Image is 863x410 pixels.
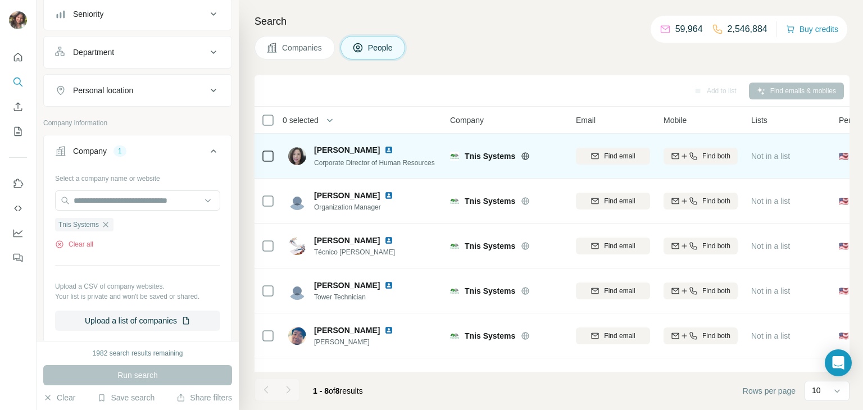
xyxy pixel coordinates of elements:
img: Avatar [288,327,306,345]
span: Find email [604,286,635,296]
div: Seniority [73,8,103,20]
img: Logo of Tnis Systems [450,152,459,161]
button: Clear all [55,239,93,249]
span: Tnis Systems [465,151,515,162]
div: 1 [113,146,126,156]
img: LinkedIn logo [384,145,393,154]
button: Feedback [9,248,27,268]
div: Select a company name or website [55,169,220,184]
button: Department [44,39,231,66]
p: Upload a CSV of company websites. [55,281,220,291]
span: Company [450,115,484,126]
span: [PERSON_NAME] [314,370,380,381]
button: Use Surfe on LinkedIn [9,174,27,194]
img: Logo of Tnis Systems [450,197,459,206]
span: Find both [702,286,730,296]
img: LinkedIn logo [384,281,393,290]
button: Clear [43,392,75,403]
span: People [368,42,394,53]
p: Company information [43,118,232,128]
img: Logo of Tnis Systems [450,331,459,340]
div: Department [73,47,114,58]
div: Open Intercom Messenger [825,349,852,376]
h4: Search [255,13,850,29]
span: Not in a list [751,331,790,340]
button: Company1 [44,138,231,169]
span: Tnis Systems [465,285,515,297]
span: Tnis Systems [58,220,99,230]
span: 🇺🇸 [839,285,848,297]
span: Mobile [664,115,687,126]
span: 🇺🇸 [839,240,848,252]
span: 🇺🇸 [839,330,848,341]
button: Find email [576,148,650,165]
span: Find email [604,241,635,251]
div: Company [73,145,107,157]
button: Quick start [9,47,27,67]
button: Dashboard [9,223,27,243]
button: Find both [664,283,738,299]
span: 🇺🇸 [839,195,848,207]
span: [PERSON_NAME] [314,337,407,347]
img: Avatar [288,237,306,255]
span: Find both [702,196,730,206]
span: Find both [702,331,730,341]
span: Lists [751,115,767,126]
span: [PERSON_NAME] [314,280,380,291]
span: of [329,386,335,395]
button: Find both [664,238,738,254]
img: Avatar [9,11,27,29]
p: 10 [812,385,821,396]
span: Tnis Systems [465,195,515,207]
span: Email [576,115,596,126]
img: Avatar [288,282,306,300]
img: LinkedIn logo [384,191,393,200]
img: LinkedIn logo [384,236,393,245]
span: Organization Manager [314,202,407,212]
button: Find email [576,193,650,209]
button: Upload a list of companies [55,311,220,331]
span: 1 - 8 [313,386,329,395]
p: Your list is private and won't be saved or shared. [55,291,220,302]
span: Tnis Systems [465,240,515,252]
img: Avatar [288,372,306,390]
img: LinkedIn logo [384,371,393,380]
span: [PERSON_NAME] [314,325,380,336]
span: [PERSON_NAME] [314,190,380,201]
span: Rows per page [743,385,796,397]
span: Técnico [PERSON_NAME] [314,247,407,257]
button: Buy credits [786,21,838,37]
button: Personal location [44,77,231,104]
span: Not in a list [751,286,790,295]
span: Corporate Director of Human Resources [314,159,435,167]
p: 59,964 [675,22,703,36]
button: Find email [576,327,650,344]
span: 8 [335,386,340,395]
span: Companies [282,42,323,53]
p: 2,546,884 [728,22,767,36]
img: Logo of Tnis Systems [450,242,459,250]
span: Find email [604,151,635,161]
button: Search [9,72,27,92]
span: Not in a list [751,197,790,206]
button: Enrich CSV [9,97,27,117]
div: 1982 search results remaining [93,348,183,358]
img: Avatar [288,192,306,210]
img: Avatar [288,147,306,165]
button: Use Surfe API [9,198,27,218]
div: Personal location [73,85,133,96]
button: Find email [576,238,650,254]
button: Seniority [44,1,231,28]
span: results [313,386,363,395]
button: Find both [664,148,738,165]
img: Logo of Tnis Systems [450,286,459,295]
span: Tower Technician [314,292,407,302]
span: Find both [702,151,730,161]
span: 0 selected [283,115,319,126]
span: Tnis Systems [465,330,515,341]
span: 🇺🇸 [839,151,848,162]
img: LinkedIn logo [384,326,393,335]
button: Find both [664,193,738,209]
button: My lists [9,121,27,142]
span: Find email [604,331,635,341]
